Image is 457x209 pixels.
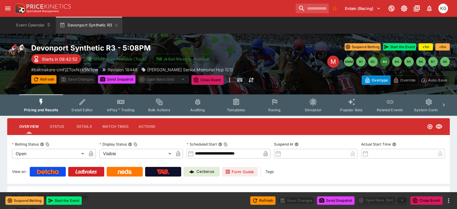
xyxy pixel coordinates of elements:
[99,149,174,158] div: Visible
[414,108,443,112] span: System Controls
[46,196,82,205] button: Start the Event
[440,57,450,66] button: R8
[141,66,233,73] div: Dean Rawlings Senior Memorial Hcp (C1)
[191,75,224,85] button: Close Event
[392,142,396,146] button: Actual Start Time
[72,108,93,112] span: Detail Editor
[383,43,416,51] button: Start the Event
[148,108,170,112] span: Bulk Actions
[128,142,132,146] button: Display StatusCopy To Clipboard
[118,169,131,174] img: Neds
[26,10,59,13] img: Sportsbook Management
[362,75,450,85] div: Start From
[250,196,276,205] button: Refresh
[274,142,293,147] p: Suspend At
[42,56,78,62] p: Starts in 09:42:52
[45,142,50,146] button: Copy To Clipboard
[268,108,281,112] span: Racing
[13,2,25,14] img: PriceKinetics Logo
[222,167,258,177] a: Form Guide
[108,66,138,73] p: Revision 18448
[344,57,354,66] button: SMM
[344,57,450,66] nav: pagination navigation
[71,119,98,134] button: Details
[411,3,422,14] button: Documentation
[419,43,433,51] button: +1m
[12,167,27,177] label: View on :
[31,75,56,84] button: Refresh
[435,43,450,51] button: +5m
[361,142,391,147] p: Actual Start Time
[224,142,228,146] button: Copy To Clipboard
[12,149,86,158] div: Open
[157,169,169,174] img: TabNZ
[24,108,58,112] span: Pricing and Results
[98,119,133,134] button: Match Times
[362,75,391,85] button: Overtype
[404,57,414,66] button: R5
[265,167,274,177] label: Tags:
[428,57,438,66] button: R7
[296,4,329,13] input: search
[435,123,443,130] svg: Visible
[226,75,233,85] button: more
[7,43,26,63] img: horse_racing.png
[356,57,366,66] button: R1
[98,75,136,84] button: Send Snapshot
[184,167,220,177] a: Cerberus
[330,4,340,13] button: No Bookmarks
[197,169,214,175] p: Cerberus
[380,57,390,66] button: R3
[400,77,416,83] p: Override
[227,108,245,112] span: Templates
[147,66,233,73] p: [PERSON_NAME] Senior Memorial Hcp (C1)
[438,4,448,13] div: Kevin Gutschlag
[19,94,438,116] div: Event type filters
[156,56,162,62] img: jetbet-logo.svg
[44,119,71,134] button: Status
[31,43,276,53] h2: Copy To Clipboard
[189,169,194,174] img: Cerberus
[84,54,150,64] button: SRM Prices Available (Top4)
[133,119,160,134] button: Actions
[107,108,135,112] span: InPlay™ Trading
[341,4,384,13] button: Select Tenant
[190,108,205,112] span: Auditing
[386,3,397,14] button: Connected to PK
[153,54,213,64] button: Jetbet Meeting Available
[418,75,450,85] button: Auto-Save
[437,2,450,15] button: Kevin Gutschlag
[133,142,138,146] button: Copy To Clipboard
[5,196,44,205] button: Suspend Betting
[410,196,443,205] button: Close Event
[377,108,403,112] span: Related Events
[416,57,426,66] button: R6
[327,56,339,68] div: Edit Meeting
[75,169,97,174] img: Ladbrokes
[138,75,189,84] div: split button
[99,142,127,147] p: Display Status
[428,77,447,83] p: Auto-Save
[340,108,363,112] span: Popular Bets
[12,142,39,147] p: Betting Status
[13,17,55,34] button: Event Calendar
[26,4,71,9] img: PriceKinetics
[2,3,13,14] button: open drawer
[14,119,44,134] button: Overview
[187,142,217,147] p: Scheduled Start
[392,57,402,66] button: R4
[40,142,44,146] button: Betting StatusCopy To Clipboard
[372,77,388,83] p: Overtype
[399,3,410,14] button: Toggle light/dark mode
[37,169,59,174] img: Betcha
[317,196,355,205] button: Send Snapshot
[294,142,299,146] button: Suspend At
[305,108,321,112] span: Simulator
[357,196,408,204] div: split button
[56,17,122,34] button: Devonport Synthetic R3
[445,197,452,204] button: more
[427,124,433,130] svg: Open
[424,3,435,14] button: Notifications
[368,57,378,66] button: R2
[345,43,381,51] button: Suspend Betting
